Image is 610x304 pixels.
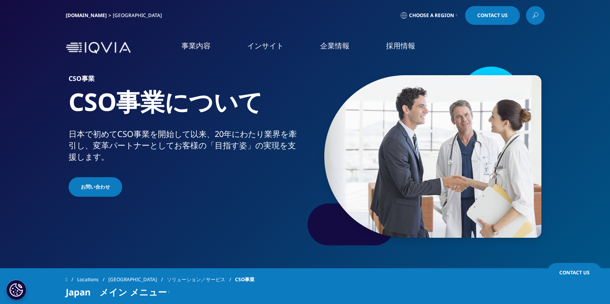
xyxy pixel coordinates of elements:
span: お問い合わせ [81,183,110,191]
a: 事業内容 [181,41,211,51]
span: Choose a Region [409,12,454,19]
div: 日本で初めてCSO事業を開始して以来、20年にわたり業界を牽引し、変革パートナーとしてお客様の「目指す姿」の実現を支援します。 [69,128,302,163]
button: Cookie 設定 [6,280,26,300]
a: お問い合わせ [69,177,122,197]
a: Contact Us [547,263,602,282]
a: Locations [77,272,108,287]
span: Japan メイン メニュー [66,287,167,297]
h6: CSO事業 [69,75,302,87]
a: インサイト [247,41,284,51]
div: [GEOGRAPHIC_DATA] [113,12,165,19]
span: Contact Us [559,269,590,276]
a: [GEOGRAPHIC_DATA] [108,272,167,287]
a: 採用情報 [386,41,415,51]
span: CSO事業 [235,272,254,287]
a: [DOMAIN_NAME] [66,12,107,19]
a: 企業情報 [320,41,349,51]
nav: Primary [134,28,545,67]
img: 035_meeting-in-medical-office.jpg [324,75,541,238]
span: Contact Us [477,13,508,18]
h1: CSO事業について [69,87,302,128]
a: Contact Us [465,6,520,25]
a: ソリューション／サービス [167,272,235,287]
